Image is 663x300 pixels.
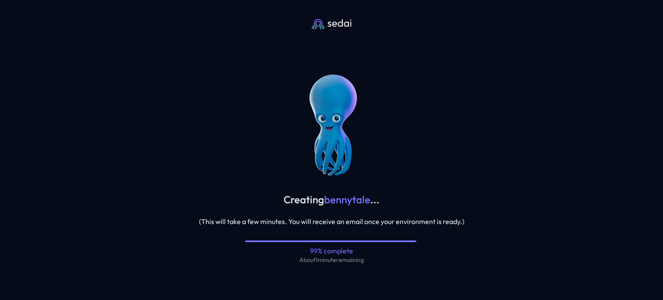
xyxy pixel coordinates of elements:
div: Creating ... [284,193,379,206]
div: About 1 minute remaining [299,256,364,265]
div: (This will take a few minutes. You will receive an email once your environment is ready.) [199,216,464,227]
div: 99 % complete [310,246,353,256]
span: bennytale [324,193,370,206]
img: Sedai's Spinning Octobus Avatar [303,57,360,190]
